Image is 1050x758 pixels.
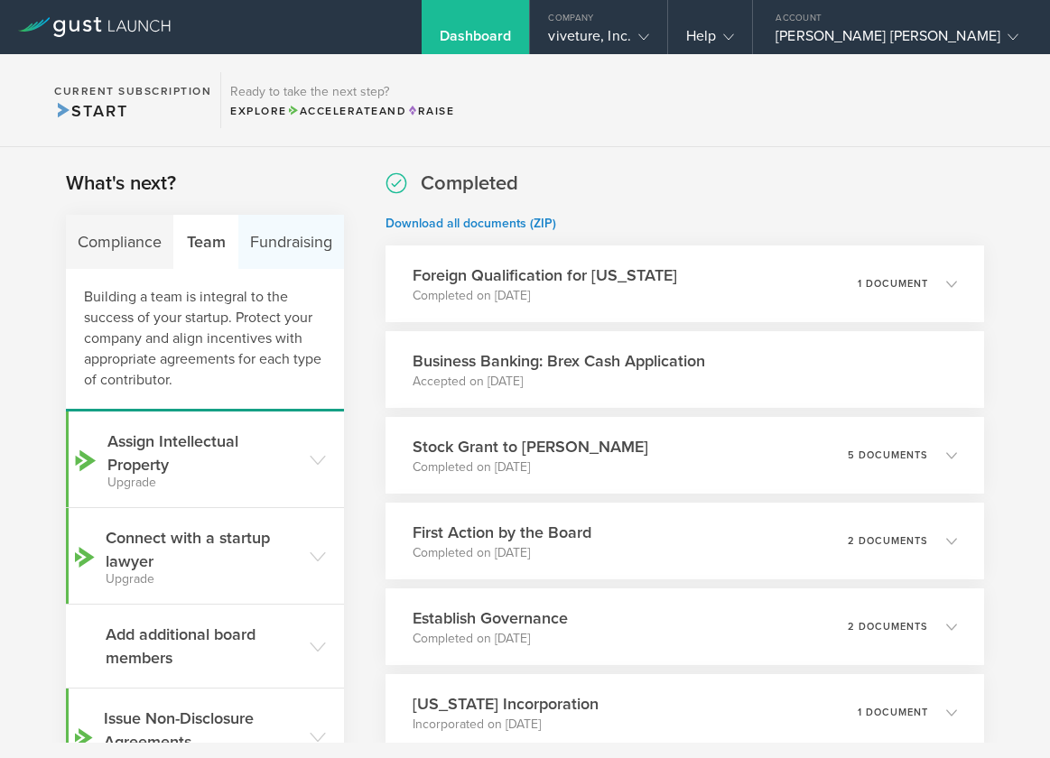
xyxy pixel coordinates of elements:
[413,349,705,373] h3: Business Banking: Brex Cash Application
[848,450,928,460] p: 5 documents
[106,623,301,670] h3: Add additional board members
[848,536,928,546] p: 2 documents
[287,105,379,117] span: Accelerate
[413,287,677,305] p: Completed on [DATE]
[413,606,568,630] h3: Establish Governance
[776,27,1018,54] div: [PERSON_NAME] [PERSON_NAME]
[413,435,648,458] h3: Stock Grant to [PERSON_NAME]
[440,27,512,54] div: Dashboard
[548,27,648,54] div: viveture, Inc.
[54,101,127,121] span: Start
[686,27,734,54] div: Help
[421,171,518,197] h2: Completed
[406,105,454,117] span: Raise
[107,430,302,489] h3: Assign Intellectual Property
[858,707,928,717] p: 1 document
[858,279,928,289] p: 1 document
[386,216,556,231] a: Download all documents (ZIP)
[413,544,591,562] p: Completed on [DATE]
[54,86,211,97] h2: Current Subscription
[220,72,463,128] div: Ready to take the next step?ExploreAccelerateandRaise
[238,215,344,269] div: Fundraising
[413,630,568,648] p: Completed on [DATE]
[230,86,454,98] h3: Ready to take the next step?
[66,171,176,197] h2: What's next?
[287,105,407,117] span: and
[66,215,174,269] div: Compliance
[413,263,677,287] h3: Foreign Qualification for [US_STATE]
[230,103,454,119] div: Explore
[66,269,344,411] div: Building a team is integral to the success of your startup. Protect your company and align incent...
[848,622,928,632] p: 2 documents
[413,373,705,391] p: Accepted on [DATE]
[960,671,1050,758] iframe: Chat Widget
[413,716,599,734] p: Incorporated on [DATE]
[413,458,648,476] p: Completed on [DATE]
[413,692,599,716] h3: [US_STATE] Incorporation
[174,215,237,269] div: Team
[106,526,302,586] h3: Connect with a startup lawyer
[413,521,591,544] h3: First Action by the Board
[106,573,302,586] small: Upgrade
[107,476,302,489] small: Upgrade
